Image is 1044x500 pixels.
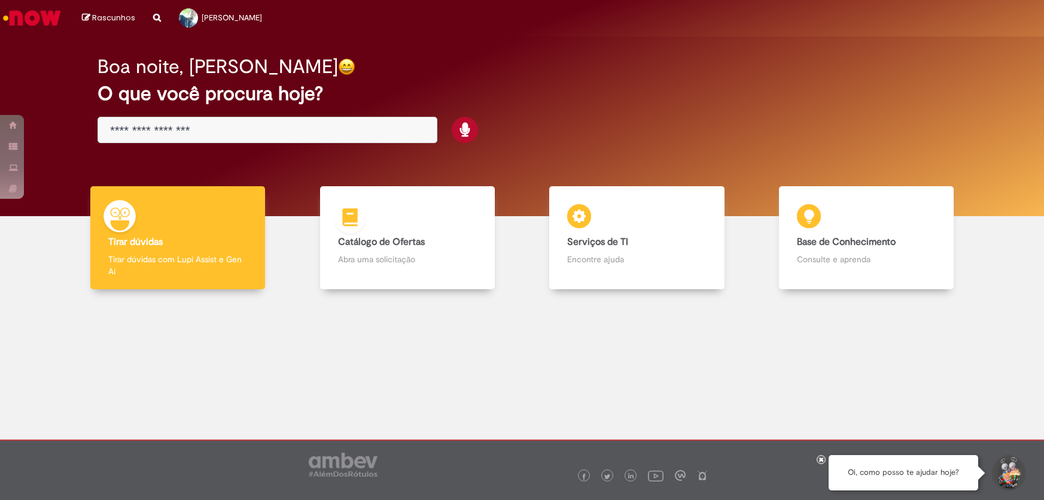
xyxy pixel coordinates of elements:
img: logo_footer_twitter.png [604,474,610,480]
p: Encontre ajuda [567,253,706,265]
p: Abra uma solicitação [338,253,477,265]
span: Rascunhos [92,12,135,23]
a: Base de Conhecimento Consulte e aprenda [751,186,981,290]
a: Catálogo de Ofertas Abra uma solicitação [293,186,522,290]
p: Tirar dúvidas com Lupi Assist e Gen Ai [108,253,247,277]
button: Iniciar Conversa de Suporte [990,455,1026,491]
img: logo_footer_facebook.png [581,474,587,480]
b: Serviços de TI [567,236,628,248]
a: Tirar dúvidas Tirar dúvidas com Lupi Assist e Gen Ai [63,186,293,290]
img: logo_footer_naosei.png [697,470,708,481]
b: Base de Conhecimento [797,236,896,248]
img: logo_footer_youtube.png [648,468,663,483]
img: ServiceNow [1,6,63,30]
img: happy-face.png [338,58,355,75]
a: Rascunhos [82,13,135,24]
a: Serviços de TI Encontre ajuda [522,186,752,290]
h2: O que você procura hoje? [98,83,946,104]
h2: Boa noite, [PERSON_NAME] [98,56,338,77]
img: logo_footer_linkedin.png [628,473,634,480]
b: Tirar dúvidas [108,236,163,248]
div: Oi, como posso te ajudar hoje? [829,455,978,490]
b: Catálogo de Ofertas [338,236,425,248]
p: Consulte e aprenda [797,253,936,265]
img: logo_footer_workplace.png [675,470,686,481]
img: logo_footer_ambev_rotulo_gray.png [309,453,378,477]
span: [PERSON_NAME] [202,13,262,23]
